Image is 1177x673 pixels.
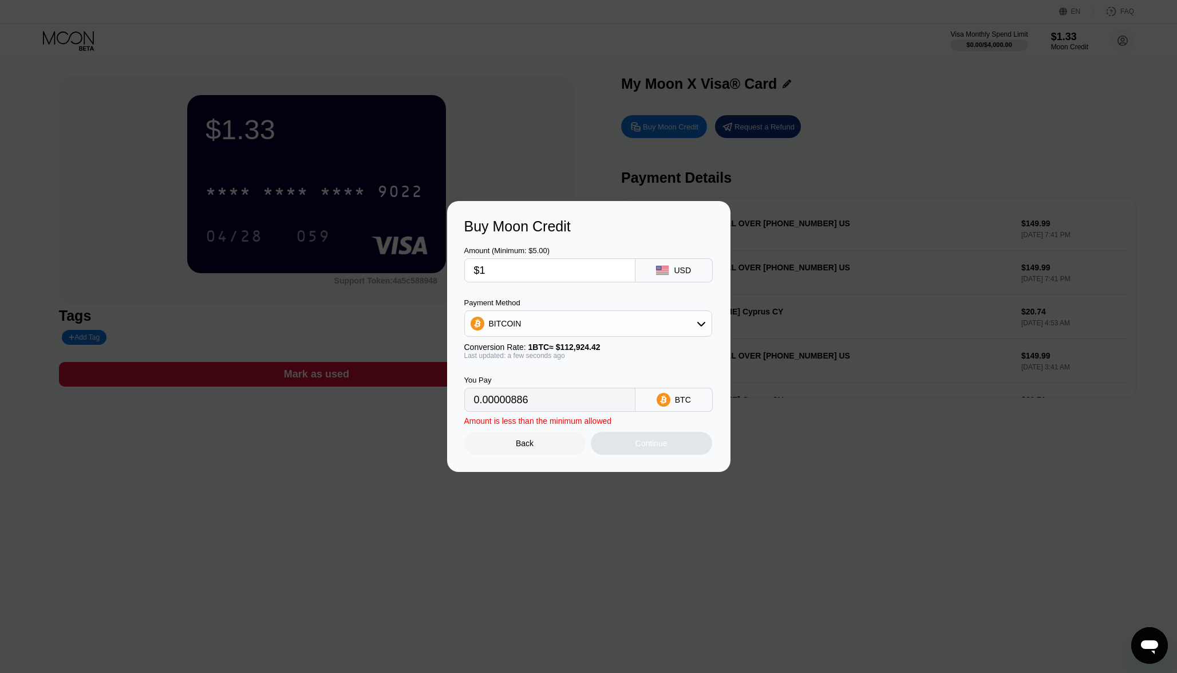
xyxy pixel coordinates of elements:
[489,319,522,328] div: BITCOIN
[528,343,601,352] span: 1 BTC ≈ $112,924.42
[464,432,586,455] div: Back
[474,259,626,282] input: $0.00
[464,352,712,360] div: Last updated: a few seconds ago
[516,439,534,448] div: Back
[674,266,691,275] div: USD
[464,416,612,426] div: Amount is less than the minimum allowed
[464,218,713,235] div: Buy Moon Credit
[1131,627,1168,664] iframe: Кнопка запуска окна обмена сообщениями
[464,298,712,307] div: Payment Method
[464,376,635,384] div: You Pay
[464,246,635,255] div: Amount (Minimum: $5.00)
[464,343,712,352] div: Conversion Rate:
[675,395,691,404] div: BTC
[465,312,712,335] div: BITCOIN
